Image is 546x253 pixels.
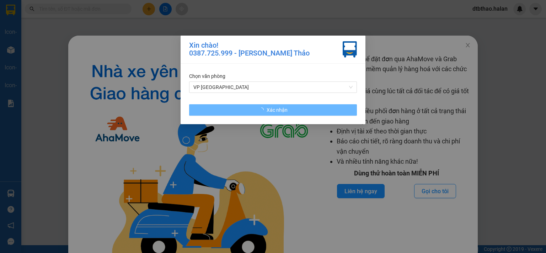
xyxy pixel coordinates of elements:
[189,41,310,58] div: Xin chào! 0387.725.999 - [PERSON_NAME] Thảo
[343,41,357,58] img: vxr-icon
[193,82,353,93] span: VP Trường Chinh
[259,107,267,112] span: loading
[189,104,357,116] button: Xác nhận
[189,72,357,80] div: Chọn văn phòng
[267,106,288,114] span: Xác nhận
